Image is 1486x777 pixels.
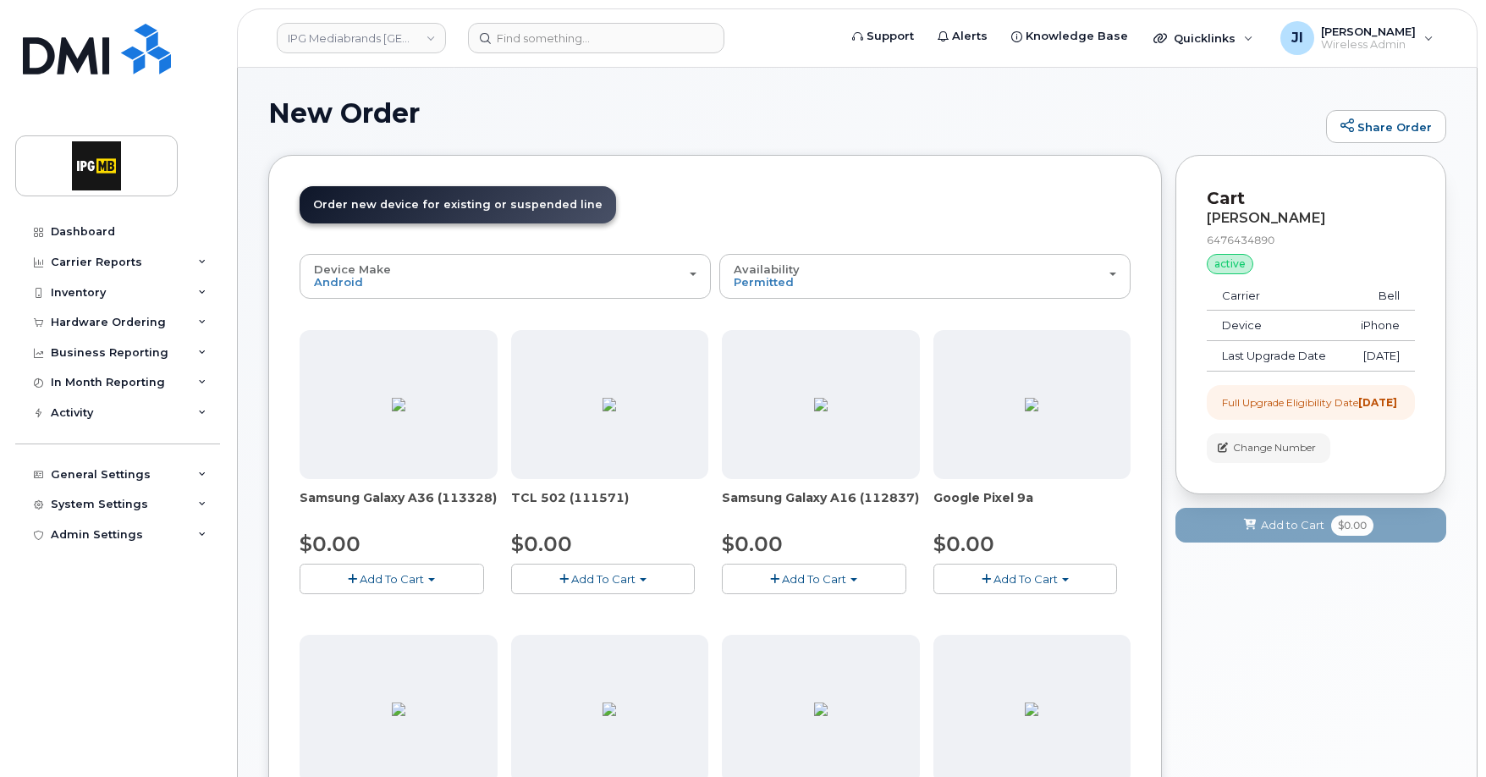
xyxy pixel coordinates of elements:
[300,254,711,298] button: Device Make Android
[814,703,828,716] img: 8422B0AF-B692-480F-B87C-2D87BA96210F.png
[392,703,405,716] img: 46CE78E4-2820-44E7-ADB1-CF1A10A422D2.png
[511,564,696,593] button: Add To Cart
[300,532,360,556] span: $0.00
[1207,281,1344,311] td: Carrier
[314,275,363,289] span: Android
[1207,211,1415,226] div: [PERSON_NAME]
[1358,396,1397,409] strong: [DATE]
[734,275,794,289] span: Permitted
[722,489,920,523] div: Samsung Galaxy A16 (112837)
[1025,398,1038,411] img: 13294312-3312-4219-9925-ACC385DD21E2.png
[314,262,391,276] span: Device Make
[1175,508,1446,543] button: Add to Cart $0.00
[734,262,800,276] span: Availability
[603,398,616,411] img: E4E53BA5-3DF7-4680-8EB9-70555888CC38.png
[1222,395,1397,410] div: Full Upgrade Eligibility Date
[1326,110,1446,144] a: Share Order
[1207,433,1330,463] button: Change Number
[1261,517,1324,533] span: Add to Cart
[782,572,846,586] span: Add To Cart
[1233,440,1316,455] span: Change Number
[722,564,906,593] button: Add To Cart
[933,532,994,556] span: $0.00
[360,572,424,586] span: Add To Cart
[1331,515,1373,536] span: $0.00
[1207,311,1344,341] td: Device
[814,398,828,411] img: 9FB32A65-7F3B-4C75-88D7-110BE577F189.png
[392,398,405,411] img: ED9FC9C2-4804-4D92-8A77-98887F1967E0.png
[1207,254,1253,274] div: active
[511,489,709,523] div: TCL 502 (111571)
[571,572,636,586] span: Add To Cart
[511,532,572,556] span: $0.00
[719,254,1131,298] button: Availability Permitted
[1207,341,1344,372] td: Last Upgrade Date
[1344,341,1415,372] td: [DATE]
[313,198,603,211] span: Order new device for existing or suspended line
[1025,703,1038,716] img: 99773A5F-56E1-4C48-BD91-467D906EAE62.png
[1344,311,1415,341] td: iPhone
[993,572,1058,586] span: Add To Cart
[1207,233,1415,247] div: 6476434890
[1207,186,1415,211] p: Cart
[722,532,783,556] span: $0.00
[933,489,1131,523] div: Google Pixel 9a
[268,98,1318,128] h1: New Order
[1344,281,1415,311] td: Bell
[603,703,616,716] img: 97AF51E2-C620-4B55-8757-DE9A619F05BB.png
[300,564,484,593] button: Add To Cart
[933,564,1118,593] button: Add To Cart
[300,489,498,523] div: Samsung Galaxy A36 (113328)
